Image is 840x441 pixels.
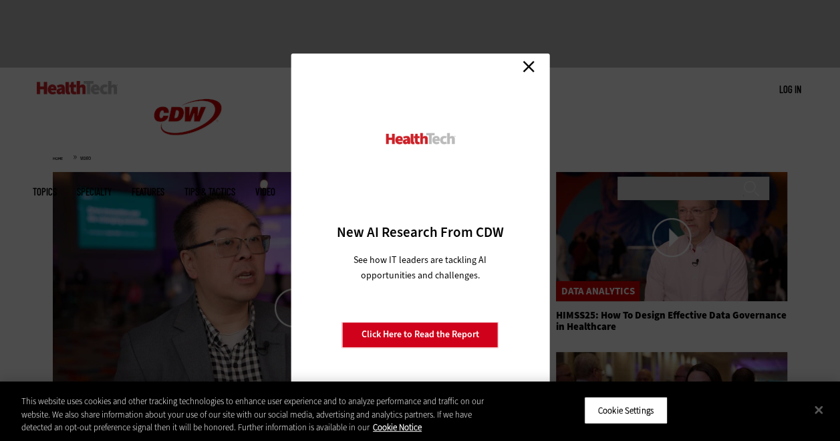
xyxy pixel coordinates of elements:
a: Click Here to Read the Report [342,322,499,347]
img: HealthTech_0.png [384,132,456,146]
h3: New AI Research From CDW [314,223,526,242]
a: Close [519,57,539,77]
button: Close [804,395,833,424]
button: Cookie Settings [584,396,668,424]
p: See how IT leaders are tackling AI opportunities and challenges. [337,252,503,283]
a: More information about your privacy [373,422,422,433]
div: This website uses cookies and other tracking technologies to enhance user experience and to analy... [21,395,504,434]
